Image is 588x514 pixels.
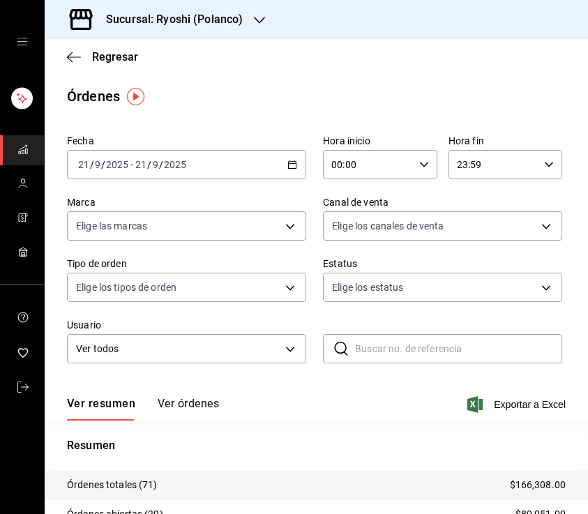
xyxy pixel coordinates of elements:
label: Fecha [67,136,306,146]
span: / [101,159,105,170]
input: Buscar no. de referencia [355,335,562,363]
input: -- [94,159,101,170]
p: Órdenes totales (71) [67,478,158,492]
span: / [90,159,94,170]
span: - [130,159,133,170]
span: Elige las marcas [76,219,147,233]
input: -- [152,159,159,170]
input: -- [135,159,147,170]
input: -- [77,159,90,170]
button: open drawer [17,36,28,47]
span: Ver todos [76,342,280,356]
label: Marca [67,197,306,207]
h3: Sucursal: Ryoshi (Polanco) [95,11,243,28]
span: / [159,159,163,170]
label: Usuario [67,320,306,330]
div: navigation tabs [67,397,219,421]
input: ---- [163,159,187,170]
label: Canal de venta [323,197,562,207]
button: Exportar a Excel [470,396,566,413]
div: Órdenes [67,86,120,107]
p: Resumen [67,437,566,454]
label: Hora fin [448,136,563,146]
label: Hora inicio [323,136,437,146]
span: Elige los tipos de orden [76,280,176,294]
img: Tooltip marker [127,88,144,105]
p: $166,308.00 [510,478,566,492]
span: / [147,159,151,170]
span: Elige los canales de venta [332,219,444,233]
button: Regresar [67,50,138,63]
label: Tipo de orden [67,259,306,269]
button: Ver resumen [67,397,135,421]
input: ---- [105,159,129,170]
label: Estatus [323,259,562,269]
span: Elige los estatus [332,280,403,294]
button: Ver órdenes [158,397,219,421]
span: Regresar [92,50,138,63]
